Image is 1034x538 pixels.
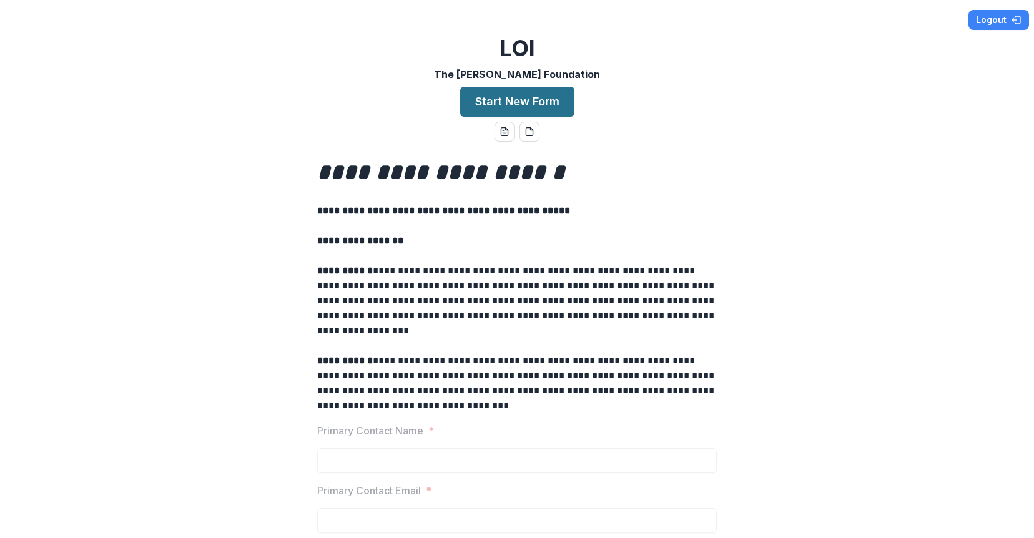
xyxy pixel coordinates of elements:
button: word-download [495,122,515,142]
button: Logout [968,10,1029,30]
p: The [PERSON_NAME] Foundation [434,67,600,82]
button: Start New Form [460,87,574,117]
p: Primary Contact Name [317,423,423,438]
p: Primary Contact Email [317,483,421,498]
h2: LOI [500,35,535,62]
button: pdf-download [519,122,539,142]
